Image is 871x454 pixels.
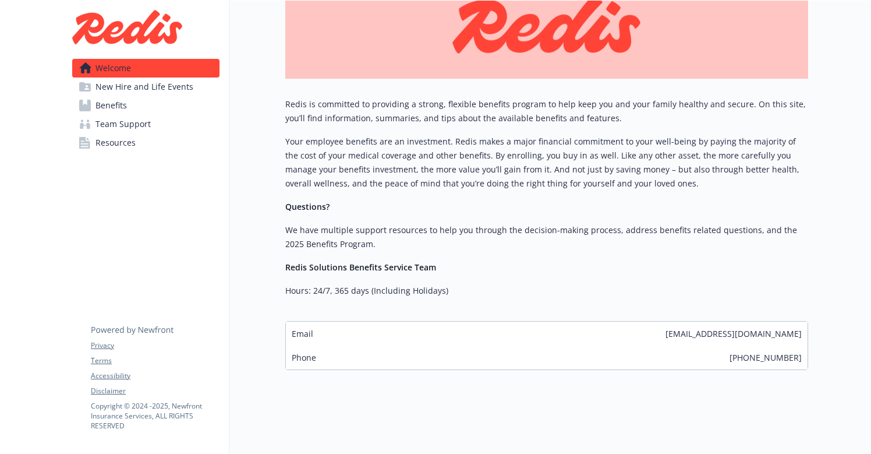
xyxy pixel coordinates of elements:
span: Team Support [95,115,151,133]
span: Welcome [95,59,131,78]
a: Team Support [72,115,219,133]
a: Disclaimer [91,386,219,396]
span: Email [292,328,313,340]
strong: Questions? [285,201,330,212]
a: Resources [72,133,219,152]
a: Welcome [72,59,219,78]
a: Benefits [72,96,219,115]
span: [PHONE_NUMBER] [730,351,802,364]
p: Your employee benefits are an investment. Redis makes a major financial commitment to your well-b... [285,135,808,191]
span: New Hire and Life Events [95,78,193,96]
span: Resources [95,133,136,152]
span: [EMAIL_ADDRESS][DOMAIN_NAME] [665,328,802,340]
a: Terms [91,356,219,366]
a: New Hire and Life Events [72,78,219,96]
p: Redis is committed to providing a strong, flexible benefits program to help keep you and your fam... [285,97,808,125]
span: Phone [292,351,316,364]
p: We have multiple support resources to help you through the decision-making process, address benef... [285,223,808,251]
span: Benefits [95,96,127,115]
strong: Redis Solutions Benefits Service Team [285,262,436,273]
a: Accessibility [91,371,219,381]
p: Copyright © 2024 - 2025 , Newfront Insurance Services, ALL RIGHTS RESERVED [91,401,219,431]
p: Hours: 24/7, 365 days (Including Holidays) [285,284,808,298]
a: Privacy [91,340,219,351]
